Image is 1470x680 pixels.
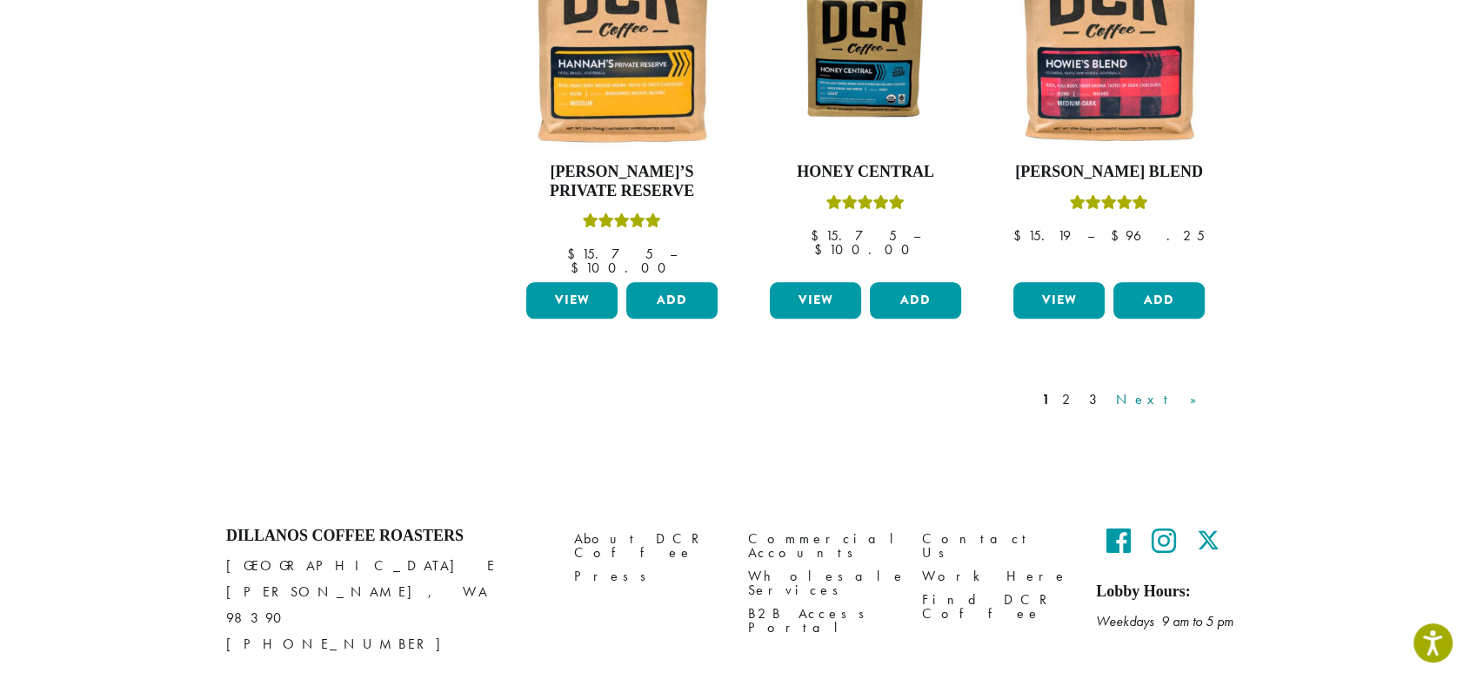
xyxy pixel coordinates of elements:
[626,282,718,319] button: Add
[826,192,905,219] div: Rated 5.00 out of 5
[1070,192,1148,219] div: Rated 4.67 out of 5
[748,564,896,602] a: Wholesale Services
[1013,226,1028,245] span: $
[922,589,1070,626] a: Find DCR Coffee
[770,282,861,319] a: View
[574,564,722,588] a: Press
[570,259,673,277] bdi: 100.00
[574,527,722,564] a: About DCR Coffee
[748,527,896,564] a: Commercial Accounts
[748,603,896,640] a: B2B Access Portal
[1111,226,1205,245] bdi: 96.25
[1096,612,1233,630] em: Weekdays 9 am to 5 pm
[570,259,585,277] span: $
[1059,389,1080,410] a: 2
[226,553,548,657] p: [GEOGRAPHIC_DATA] E [PERSON_NAME], WA 98390 [PHONE_NUMBER]
[567,245,653,263] bdi: 15.75
[765,163,966,182] h4: Honey Central
[1086,389,1107,410] a: 3
[1096,582,1244,602] h5: Lobby Hours:
[583,211,661,237] div: Rated 5.00 out of 5
[813,240,917,259] bdi: 100.00
[1039,389,1053,410] a: 1
[226,527,548,546] h4: Dillanos Coffee Roasters
[1013,282,1105,319] a: View
[813,240,828,259] span: $
[922,527,1070,564] a: Contact Us
[567,245,582,263] span: $
[870,282,961,319] button: Add
[1113,389,1213,410] a: Next »
[522,163,722,200] h4: [PERSON_NAME]’s Private Reserve
[1113,282,1205,319] button: Add
[1009,163,1209,182] h4: [PERSON_NAME] Blend
[1087,226,1094,245] span: –
[670,245,677,263] span: –
[526,282,618,319] a: View
[1013,226,1071,245] bdi: 15.19
[1111,226,1126,245] span: $
[922,564,1070,588] a: Work Here
[913,226,920,245] span: –
[811,226,897,245] bdi: 15.75
[811,226,825,245] span: $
